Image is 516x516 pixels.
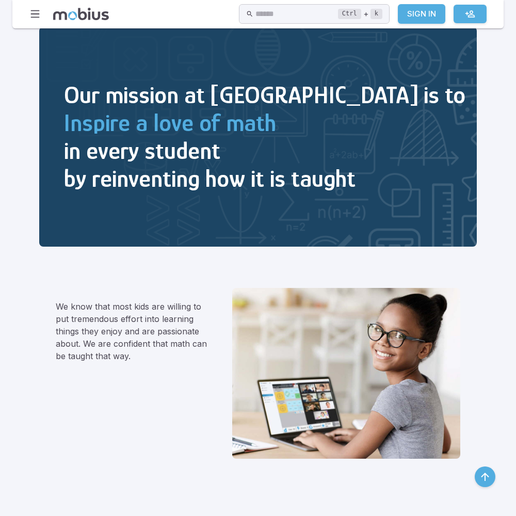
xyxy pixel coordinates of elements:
[64,81,465,109] h2: Our mission at [GEOGRAPHIC_DATA] is to
[338,8,382,20] div: +
[39,27,477,247] img: Inspire
[64,109,465,137] h2: Inspire a love of math
[398,4,445,24] a: Sign In
[232,288,460,459] img: We believe that learning math can and should be fun.
[56,300,207,362] p: We know that most kids are willing to put tremendous effort into learning things they enjoy and a...
[338,9,361,19] kbd: Ctrl
[64,165,465,192] h2: by reinventing how it is taught
[370,9,382,19] kbd: k
[64,137,465,165] h2: in every student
